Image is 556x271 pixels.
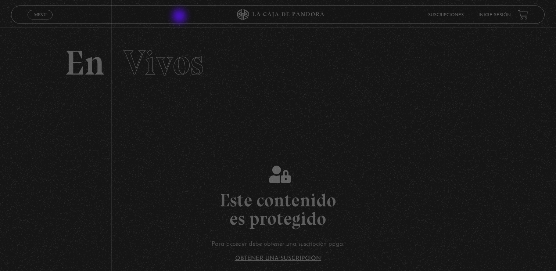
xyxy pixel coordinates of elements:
a: View your shopping cart [518,10,528,19]
a: Suscripciones [428,12,464,17]
span: Menu [34,12,46,17]
a: Inicie sesión [478,12,511,17]
a: Obtener una suscripción [235,256,321,261]
span: Cerrar [32,19,49,24]
h2: En [65,46,492,80]
span: Vivos [123,42,204,84]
